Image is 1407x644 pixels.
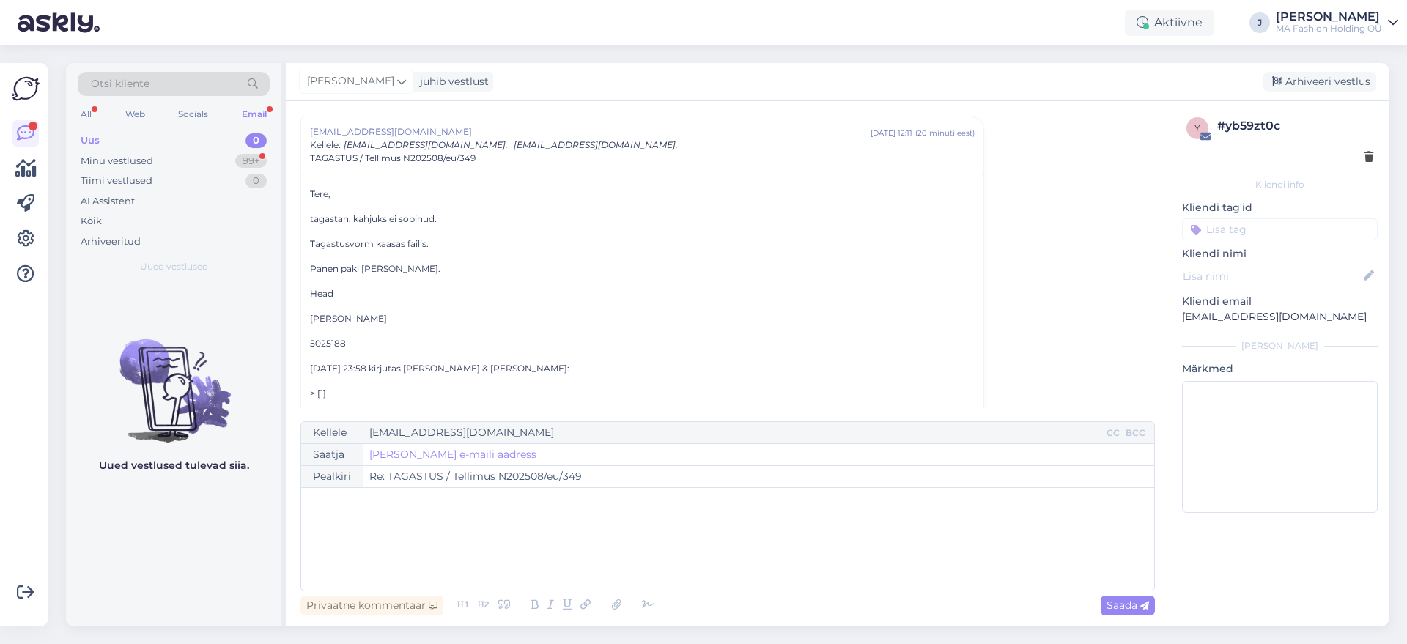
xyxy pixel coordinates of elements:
[81,234,141,249] div: Arhiveeritud
[369,447,536,462] a: [PERSON_NAME] e-maili aadress
[301,422,363,443] div: Kellele
[301,444,363,465] div: Saatja
[245,133,267,148] div: 0
[414,74,489,89] div: juhib vestlust
[363,422,1104,443] input: Recepient...
[310,262,975,275] p: Panen paki [PERSON_NAME].
[1217,117,1373,135] div: # yb59zt0c
[300,596,443,615] div: Privaatne kommentaar
[310,287,975,300] p: Head
[1182,361,1378,377] p: Märkmed
[81,174,152,188] div: Tiimi vestlused
[1183,268,1361,284] input: Lisa nimi
[307,73,394,89] span: [PERSON_NAME]
[310,362,975,375] p: [DATE] 23:58 kirjutas [PERSON_NAME] & [PERSON_NAME]:
[1107,599,1149,612] span: Saada
[310,188,975,201] p: Tere,
[175,105,211,124] div: Socials
[1263,72,1376,92] div: Arhiveeri vestlus
[310,152,476,165] span: TAGASTUS / Tellimus N202508/eu/349
[91,76,149,92] span: Otsi kliente
[1276,11,1398,34] a: [PERSON_NAME]MA Fashion Holding OÜ
[1276,23,1382,34] div: MA Fashion Holding OÜ
[78,105,95,124] div: All
[1249,12,1270,33] div: J
[514,139,678,150] span: [EMAIL_ADDRESS][DOMAIN_NAME],
[66,313,281,445] img: No chats
[1182,178,1378,191] div: Kliendi info
[871,127,912,138] div: [DATE] 12:11
[915,127,975,138] div: ( 20 minuti eest )
[81,214,102,229] div: Kõik
[1123,426,1148,440] div: BCC
[81,133,100,148] div: Uus
[310,212,975,226] p: tagastan, kahjuks ei sobinud.
[1276,11,1382,23] div: [PERSON_NAME]
[239,105,270,124] div: Email
[344,139,508,150] span: [EMAIL_ADDRESS][DOMAIN_NAME],
[310,387,975,400] p: > [1]
[310,312,975,325] p: [PERSON_NAME]
[235,154,267,169] div: 99+
[310,139,341,150] span: Kellele :
[122,105,148,124] div: Web
[1125,10,1214,36] div: Aktiivne
[310,237,975,251] p: Tagastusvorm kaasas failis.
[245,174,267,188] div: 0
[1182,339,1378,352] div: [PERSON_NAME]
[363,466,1154,487] input: Write subject here...
[140,260,208,273] span: Uued vestlused
[301,466,363,487] div: Pealkiri
[81,154,153,169] div: Minu vestlused
[12,75,40,103] img: Askly Logo
[1182,200,1378,215] p: Kliendi tag'id
[1194,122,1200,133] span: y
[99,458,249,473] p: Uued vestlused tulevad siia.
[1182,218,1378,240] input: Lisa tag
[1104,426,1123,440] div: CC
[310,337,975,350] p: 5025188
[1182,294,1378,309] p: Kliendi email
[81,194,135,209] div: AI Assistent
[310,125,871,138] span: [EMAIL_ADDRESS][DOMAIN_NAME]
[1182,309,1378,325] p: [EMAIL_ADDRESS][DOMAIN_NAME]
[1182,246,1378,262] p: Kliendi nimi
